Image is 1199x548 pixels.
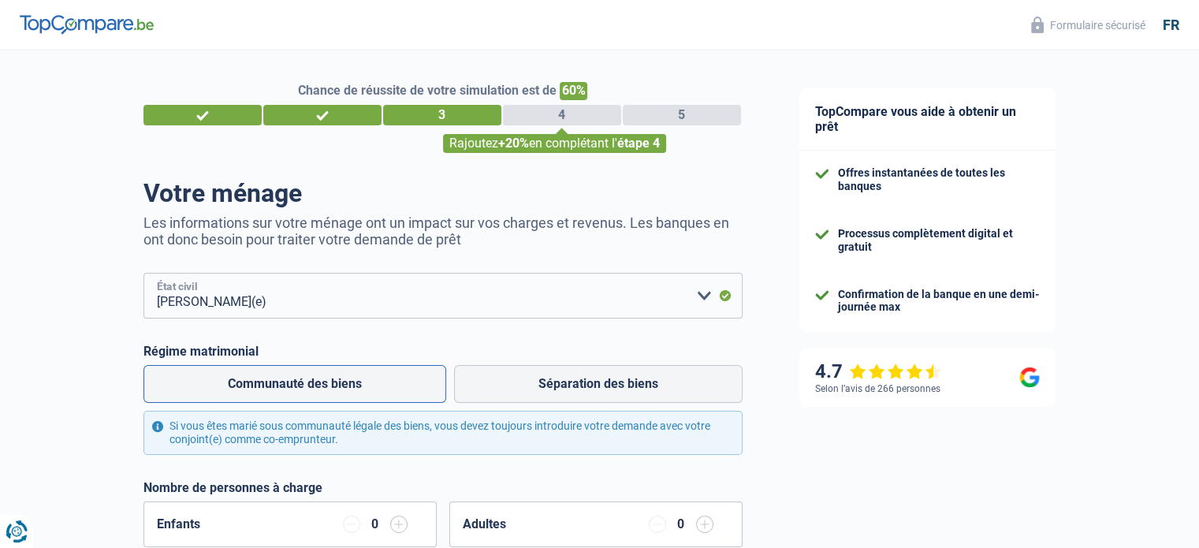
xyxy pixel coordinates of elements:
[143,480,322,495] label: Nombre de personnes à charge
[815,360,942,383] div: 4.7
[1022,12,1155,38] button: Formulaire sécurisé
[368,518,382,531] div: 0
[143,178,743,208] h1: Votre ménage
[143,344,743,359] label: Régime matrimonial
[498,136,529,151] span: +20%
[560,82,587,100] span: 60%
[838,227,1040,254] div: Processus complètement digital et gratuit
[143,105,262,125] div: 1
[443,134,666,153] div: Rajoutez en complétant l'
[838,166,1040,193] div: Offres instantanées de toutes les banques
[263,105,382,125] div: 2
[799,88,1056,151] div: TopCompare vous aide à obtenir un prêt
[143,214,743,248] p: Les informations sur votre ménage ont un impact sur vos charges et revenus. Les banques en ont do...
[674,518,688,531] div: 0
[143,365,446,403] label: Communauté des biens
[838,288,1040,315] div: Confirmation de la banque en une demi-journée max
[503,105,621,125] div: 4
[815,383,940,394] div: Selon l’avis de 266 personnes
[157,518,200,531] label: Enfants
[143,411,743,455] div: Si vous êtes marié sous communauté légale des biens, vous devez toujours introduire votre demande...
[298,83,557,98] span: Chance de réussite de votre simulation est de
[20,15,154,34] img: TopCompare Logo
[1163,17,1179,34] div: fr
[623,105,741,125] div: 5
[463,518,506,531] label: Adultes
[383,105,501,125] div: 3
[617,136,660,151] span: étape 4
[454,365,743,403] label: Séparation des biens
